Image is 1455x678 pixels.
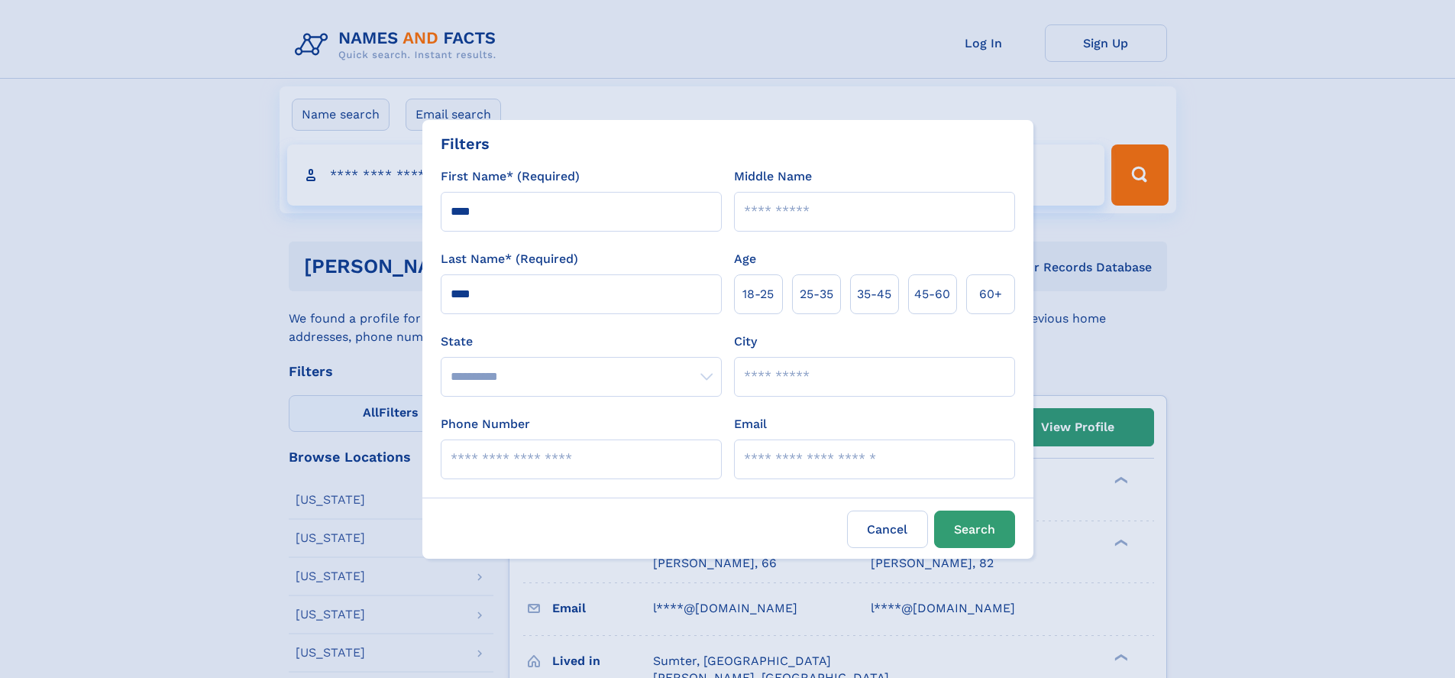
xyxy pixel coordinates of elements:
[934,511,1015,548] button: Search
[441,132,490,155] div: Filters
[734,333,757,351] label: City
[441,415,530,433] label: Phone Number
[441,167,580,186] label: First Name* (Required)
[857,285,891,303] span: 35‑45
[734,250,756,268] label: Age
[800,285,833,303] span: 25‑35
[847,511,928,548] label: Cancel
[441,333,722,351] label: State
[979,285,1002,303] span: 60+
[734,415,767,433] label: Email
[734,167,812,186] label: Middle Name
[914,285,950,303] span: 45‑60
[441,250,578,268] label: Last Name* (Required)
[742,285,774,303] span: 18‑25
